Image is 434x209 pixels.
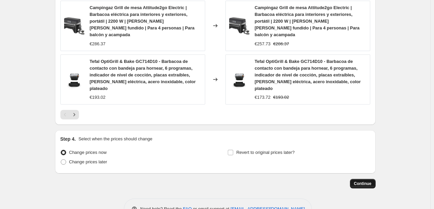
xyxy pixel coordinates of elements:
[273,94,289,101] strike: €193.02
[69,159,107,164] span: Change prices later
[60,110,79,119] nav: Pagination
[255,94,271,101] div: €173.72
[90,94,106,101] div: €193.02
[60,136,76,142] h2: Step 4.
[255,5,360,37] span: Campingaz Grill de mesa Attitude2go Electric | Barbacoa eléctrica para interiores y exteriores, p...
[255,41,271,47] div: €257.73
[70,110,79,119] button: Next
[255,59,361,91] span: Tefal OptiGrill & Bake GC714D10 - Barbacoa de contacto con bandeja para hornear, 6 programas, ind...
[64,16,84,36] img: 71Qos4eC7VL_80x.jpg
[90,5,195,37] span: Campingaz Grill de mesa Attitude2go Electric | Barbacoa eléctrica para interiores y exteriores, p...
[90,59,196,91] span: Tefal OptiGrill & Bake GC714D10 - Barbacoa de contacto con bandeja para hornear, 6 programas, ind...
[350,179,376,188] button: Continue
[229,16,249,36] img: 71Qos4eC7VL_80x.jpg
[273,41,289,47] strike: €286.37
[229,69,249,90] img: 51pv7jzes9L_80x.jpg
[69,150,107,155] span: Change prices now
[90,41,106,47] div: €286.37
[354,181,372,186] span: Continue
[236,150,295,155] span: Revert to original prices later?
[78,136,152,142] p: Select when the prices should change
[64,69,84,90] img: 51pv7jzes9L_80x.jpg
